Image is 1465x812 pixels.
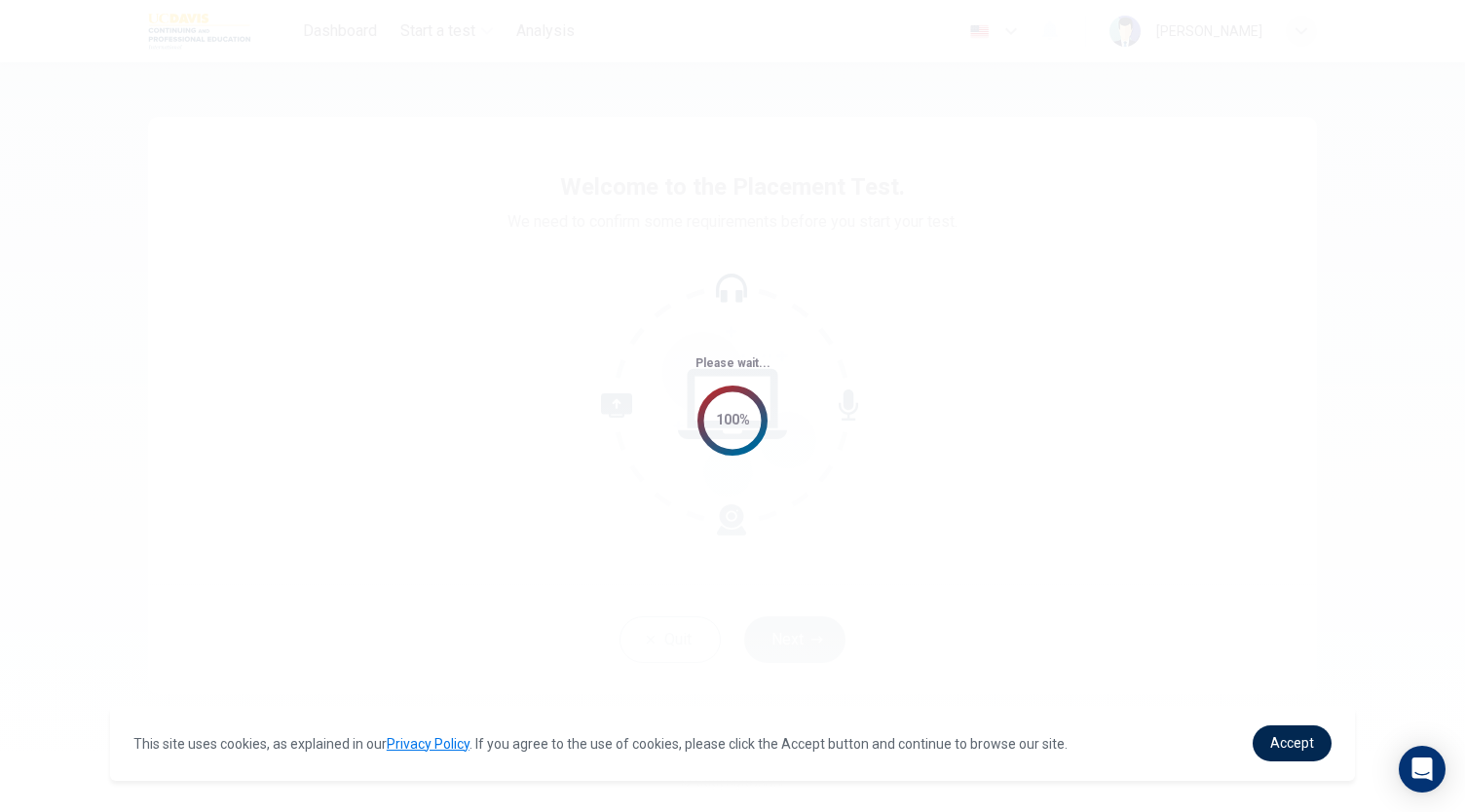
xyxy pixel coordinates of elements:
span: Please wait... [695,356,770,370]
a: dismiss cookie message [1253,725,1332,761]
div: Open Intercom Messenger [1399,746,1446,793]
div: cookieconsent [110,706,1355,781]
span: Accept [1270,735,1314,751]
span: This site uses cookies, as explained in our . If you agree to the use of cookies, please click th... [133,736,1068,752]
a: Privacy Policy [387,736,470,752]
div: 100% [716,409,750,431]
